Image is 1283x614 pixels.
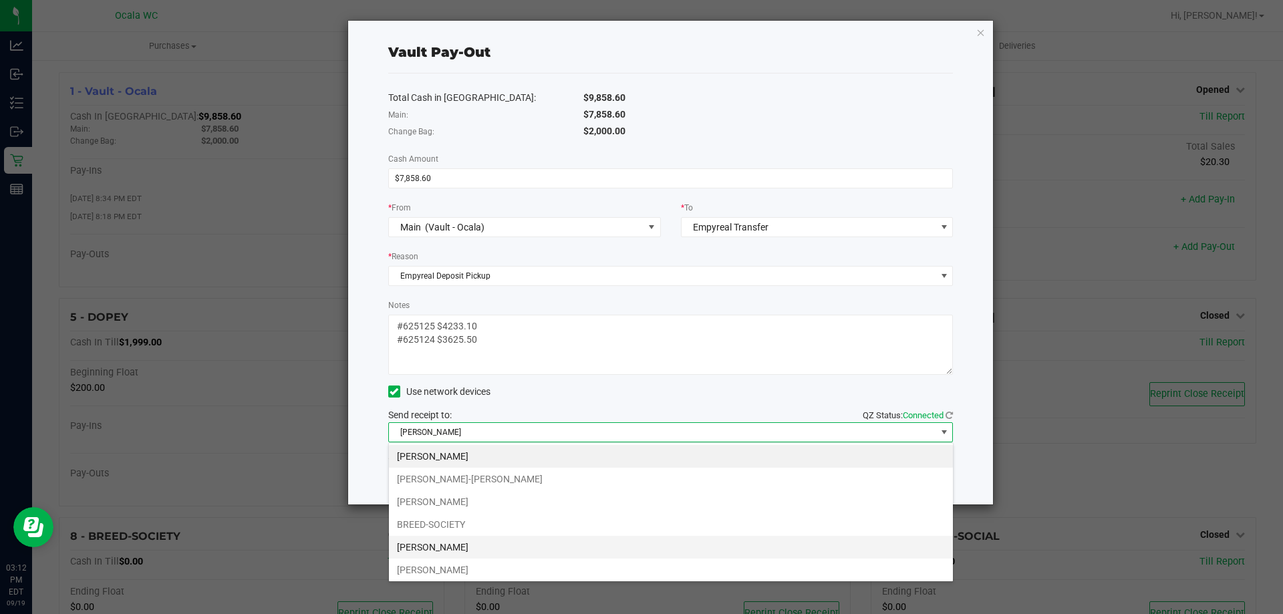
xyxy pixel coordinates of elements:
label: Notes [388,299,410,311]
li: [PERSON_NAME] [389,490,953,513]
li: [PERSON_NAME] [389,536,953,559]
label: From [388,202,411,214]
span: $2,000.00 [583,126,625,136]
span: Total Cash in [GEOGRAPHIC_DATA]: [388,92,536,103]
iframe: Resource center [13,507,53,547]
span: Main: [388,110,408,120]
li: BREED-SOCIETY [389,513,953,536]
span: $7,858.60 [583,109,625,120]
span: [PERSON_NAME] [389,423,936,442]
li: [PERSON_NAME]-[PERSON_NAME] [389,468,953,490]
label: Reason [388,251,418,263]
span: Empyreal Deposit Pickup [389,267,936,285]
span: Cash Amount [388,154,438,164]
li: [PERSON_NAME] [389,445,953,468]
span: Send receipt to: [388,410,452,420]
span: Empyreal Transfer [693,222,768,233]
span: Change Bag: [388,127,434,136]
label: Use network devices [388,385,490,399]
span: QZ Status: [863,410,953,420]
span: Connected [903,410,944,420]
div: Vault Pay-Out [388,42,490,62]
span: $9,858.60 [583,92,625,103]
span: Main [400,222,421,233]
span: (Vault - Ocala) [425,222,484,233]
label: To [681,202,693,214]
li: [PERSON_NAME] [389,559,953,581]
